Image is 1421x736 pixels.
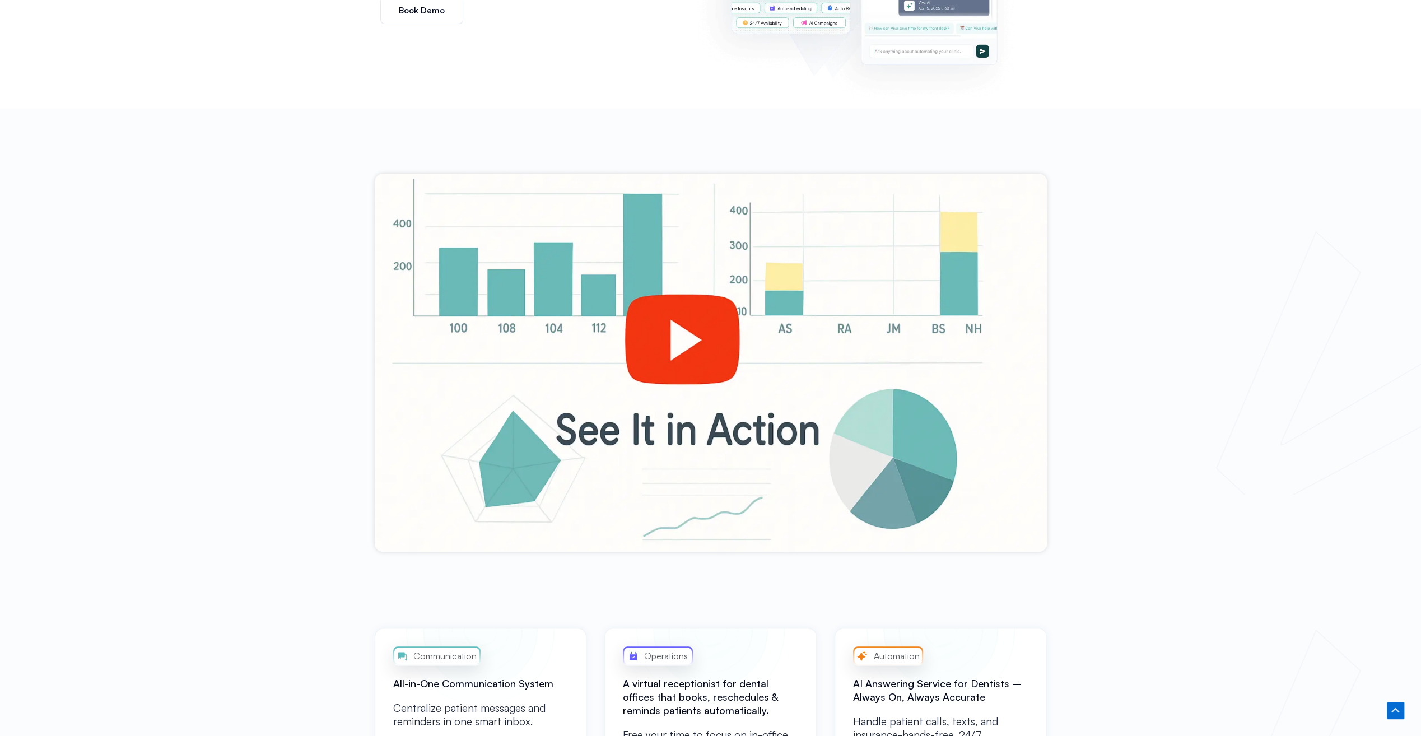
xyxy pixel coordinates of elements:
[853,677,1028,704] h2: AI Answering Service for Dentists – Always On, Always Accurate
[393,677,569,690] h2: All-in-One Communication System
[411,649,477,663] span: Communication
[399,6,445,15] span: Book Demo
[641,649,688,663] span: Operations
[393,701,569,728] p: Centralize patient messages and reminders in one smart inbox.
[623,677,798,717] h2: A virtual receptionist for dental offices that books, reschedules & reminds patients automatically.
[870,649,919,663] span: Automation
